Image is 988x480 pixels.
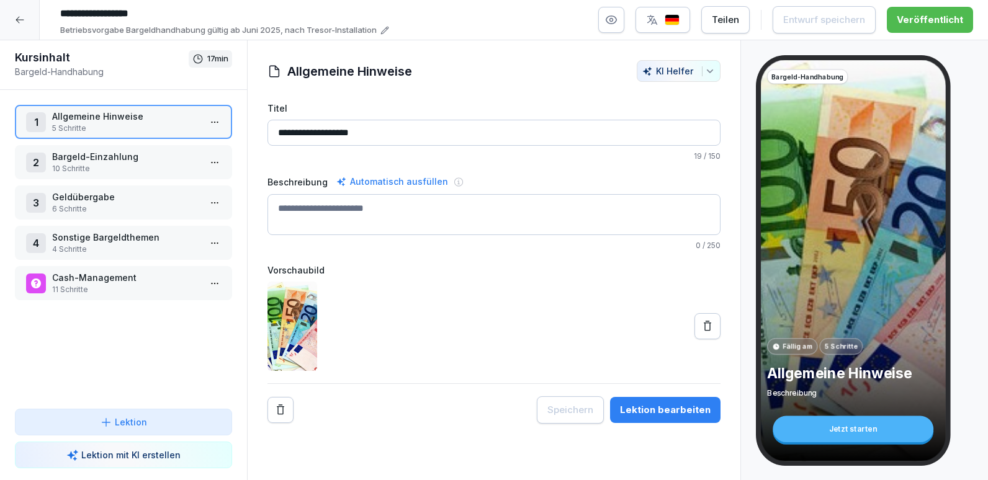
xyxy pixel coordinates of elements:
p: 5 Schritte [52,123,200,134]
div: Lektion bearbeiten [620,403,711,417]
p: Beschreibung [767,388,939,398]
div: 1 [26,112,46,132]
div: 1Allgemeine Hinweise5 Schritte [15,105,232,139]
p: Sonstige Bargeldthemen [52,231,200,244]
p: Geldübergabe [52,190,200,203]
button: Veröffentlicht [887,7,973,33]
div: Teilen [712,13,739,27]
h1: Allgemeine Hinweise [287,62,412,81]
p: Lektion [115,416,147,429]
button: Speichern [537,396,604,424]
p: / 150 [267,151,721,162]
div: 2 [26,153,46,172]
button: Lektion mit KI erstellen [15,442,232,468]
div: 3 [26,193,46,213]
div: Jetzt starten [773,416,933,443]
p: 10 Schritte [52,163,200,174]
label: Titel [267,102,721,115]
button: Teilen [701,6,750,33]
div: Entwurf speichern [783,13,865,27]
p: 4 Schritte [52,244,200,255]
p: 6 Schritte [52,203,200,215]
div: Cash-Management11 Schritte [15,266,232,300]
span: 19 [694,151,702,161]
h1: Kursinhalt [15,50,189,65]
button: Lektion [15,409,232,435]
button: Remove [267,397,294,423]
label: Vorschaubild [267,264,721,277]
p: Bargeld-Handhabung [15,65,189,78]
label: Beschreibung [267,176,328,189]
p: / 250 [267,240,721,251]
img: m5c05kqkdeud3oapk74c90zu.png [267,282,317,371]
p: Cash-Management [52,271,200,284]
p: Fällig am [783,342,812,352]
button: Entwurf speichern [773,6,876,33]
div: 4Sonstige Bargeldthemen4 Schritte [15,226,232,260]
p: Betriebsvorgabe Bargeldhandhabung gültig ab Juni 2025, nach Tresor-Installation [60,24,377,37]
p: Allgemeine Hinweise [767,364,939,382]
span: 0 [696,241,701,250]
button: Lektion bearbeiten [610,397,721,423]
p: 5 Schritte [825,342,858,352]
div: 2Bargeld-Einzahlung10 Schritte [15,145,232,179]
div: Automatisch ausfüllen [334,174,451,189]
div: 4 [26,233,46,253]
img: de.svg [665,14,680,26]
p: Lektion mit KI erstellen [81,448,181,461]
div: 3Geldübergabe6 Schritte [15,185,232,220]
p: Allgemeine Hinweise [52,110,200,123]
p: 17 min [207,53,228,65]
button: KI Helfer [637,60,721,82]
p: Bargeld-Einzahlung [52,150,200,163]
div: Speichern [547,403,593,417]
div: Veröffentlicht [897,13,963,27]
p: Bargeld-Handhabung [771,72,843,82]
p: 11 Schritte [52,284,200,295]
div: KI Helfer [642,66,715,76]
